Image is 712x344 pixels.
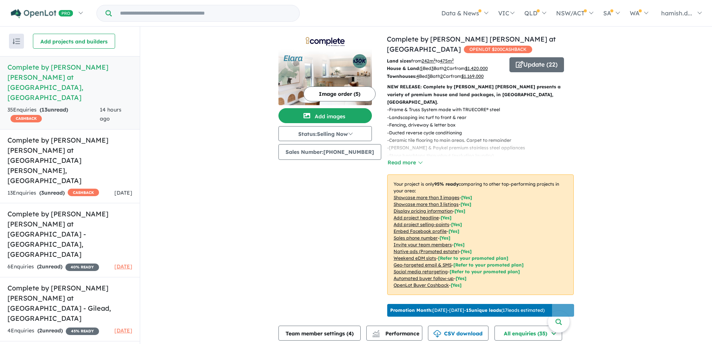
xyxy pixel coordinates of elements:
input: Try estate name, suburb, builder or developer [113,5,298,21]
span: 40 % READY [65,264,99,271]
b: 15 unique leads [466,307,501,313]
span: Performance [373,330,419,337]
sup: 2 [434,58,435,62]
div: 13 Enquir ies [7,189,99,198]
img: download icon [434,330,441,338]
span: 2 [39,263,42,270]
u: $ 1,169,000 [461,73,484,79]
span: [Yes] [451,282,462,288]
img: Openlot PRO Logo White [11,9,73,18]
span: [Yes] [456,275,466,281]
span: 45 % READY [66,328,99,335]
p: NEW RELEASE: Complete by [PERSON_NAME] [PERSON_NAME] presents a variety of premium house and land... [387,83,574,106]
p: from [387,57,504,65]
u: 2 [440,73,443,79]
button: Read more [387,158,422,167]
u: Sales phone number [394,235,438,241]
span: 2 [39,327,42,334]
b: 95 % ready [434,181,459,187]
b: House & Land: [387,66,420,71]
p: - Fencing, driveway & letter box [387,121,580,129]
u: 3 [431,66,434,71]
span: [ Yes ] [449,228,459,234]
span: [ Yes ] [460,201,471,207]
span: [ Yes ] [451,222,462,227]
p: - Ducted reverse cycle conditioning [387,129,580,137]
button: Status:Selling Now [278,126,372,141]
u: Showcase more than 3 listings [394,201,459,207]
strong: ( unread) [40,106,68,113]
u: Invite your team members [394,242,452,247]
span: CASHBACK [10,115,42,122]
button: Sales Number:[PHONE_NUMBER] [278,144,381,160]
span: [Refer to your promoted plan] [450,269,520,274]
button: Team member settings (4) [278,326,361,341]
button: Add projects and builders [33,34,115,49]
u: OpenLot Buyer Cashback [394,282,449,288]
span: [ Yes ] [461,195,472,200]
u: 5 [420,66,423,71]
u: 3 [428,73,430,79]
u: Display pricing information [394,208,453,214]
h5: Complete by [PERSON_NAME] [PERSON_NAME] at [GEOGRAPHIC_DATA][PERSON_NAME] , [GEOGRAPHIC_DATA] [7,135,132,186]
p: - Ceramic tile flooring to main areas. Carpet to remainder [387,137,580,144]
img: Complete by McDonald Jones at Elara - Marsden Park Logo [281,37,369,46]
u: Add project selling-points [394,222,449,227]
div: 6 Enquir ies [7,262,99,271]
span: [ Yes ] [454,208,465,214]
span: 14 hours ago [100,106,121,122]
p: Bed Bath Car from [387,65,504,72]
img: bar-chart.svg [372,332,380,337]
h5: Complete by [PERSON_NAME] [PERSON_NAME] at [GEOGRAPHIC_DATA] - [GEOGRAPHIC_DATA] , [GEOGRAPHIC_DATA] [7,209,132,259]
u: Weekend eDM slots [394,255,436,261]
u: 2 [444,66,447,71]
b: Promotion Month: [390,307,432,313]
img: sort.svg [13,39,20,44]
strong: ( unread) [37,327,63,334]
span: [Refer to your promoted plan] [453,262,524,268]
span: [Refer to your promoted plan] [438,255,508,261]
p: - Stone benchtops throughout (excluding laundry) [387,152,580,159]
a: Complete by [PERSON_NAME] [PERSON_NAME] at [GEOGRAPHIC_DATA] [387,35,556,54]
p: - Frame & Truss System made with TRUECORE® steel [387,106,580,113]
h5: Complete by [PERSON_NAME] [PERSON_NAME] at [GEOGRAPHIC_DATA] , [GEOGRAPHIC_DATA] [7,62,132,103]
u: Social media retargeting [394,269,448,274]
p: - Landscaping inc turf to front & rear [387,114,580,121]
p: - [PERSON_NAME] & Paykel premium stainless steel appliances [387,144,580,152]
u: Showcase more than 3 images [394,195,459,200]
button: Add images [278,108,372,123]
a: Complete by McDonald Jones at Elara - Marsden Park LogoComplete by McDonald Jones at Elara - Mars... [278,34,372,105]
span: [DATE] [114,263,132,270]
span: 13 [41,106,47,113]
u: Embed Facebook profile [394,228,447,234]
span: [Yes] [461,249,472,254]
button: Image order (5) [303,86,376,101]
span: 3 [41,189,44,196]
span: [DATE] [114,327,132,334]
div: 4 Enquir ies [7,326,99,335]
span: 4 [348,330,352,337]
b: Townhouses: [387,73,416,79]
span: to [435,58,454,64]
u: Add project headline [394,215,439,220]
button: CSV download [428,326,488,341]
strong: ( unread) [39,189,65,196]
u: Geo-targeted email & SMS [394,262,451,268]
p: Your project is only comparing to other top-performing projects in your area: - - - - - - - - - -... [387,174,574,295]
u: 4 [416,73,419,79]
span: [DATE] [114,189,132,196]
img: line-chart.svg [373,330,379,334]
span: OPENLOT $ 200 CASHBACK [464,46,532,53]
span: [ Yes ] [441,215,451,220]
b: Land sizes [387,58,411,64]
span: hamish.d... [661,9,692,17]
span: CASHBACK [68,189,99,196]
u: $ 1,420,000 [465,66,488,71]
u: 475 m [440,58,454,64]
p: [DATE] - [DATE] - ( 17 leads estimated) [390,307,545,314]
strong: ( unread) [37,263,62,270]
u: 242 m [422,58,435,64]
button: All enquiries (35) [494,326,562,341]
span: [ Yes ] [454,242,465,247]
span: [ Yes ] [440,235,450,241]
